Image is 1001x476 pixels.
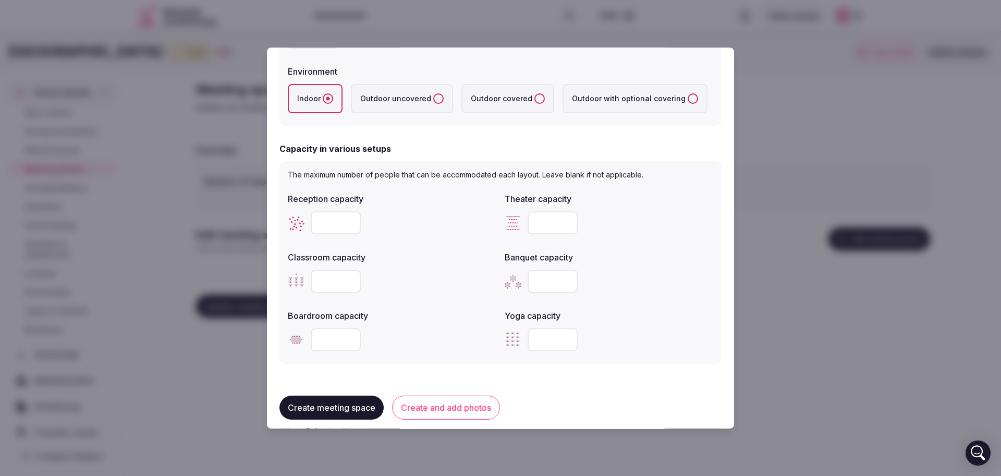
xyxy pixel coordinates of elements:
button: Create meeting space [279,396,384,420]
label: Outdoor with optional covering [563,84,707,113]
label: Reception capacity [288,195,496,203]
label: Indoor [288,84,343,113]
label: Banquet capacity [505,253,713,261]
label: Environment [288,67,713,76]
button: Outdoor uncovered [433,93,444,104]
p: The maximum number of people that can be accommodated each layout. Leave blank if not applicable. [288,170,713,180]
button: Create and add photos [392,396,500,420]
button: Outdoor with optional covering [688,93,698,104]
label: Boardroom capacity [288,312,496,320]
label: Outdoor covered [461,84,554,113]
button: Outdoor covered [534,93,545,104]
label: Yoga capacity [505,312,713,320]
label: Classroom capacity [288,253,496,261]
h2: Capacity in various setups [279,142,391,155]
label: Outdoor uncovered [351,84,453,113]
label: Theater capacity [505,195,713,203]
button: Indoor [323,93,333,104]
